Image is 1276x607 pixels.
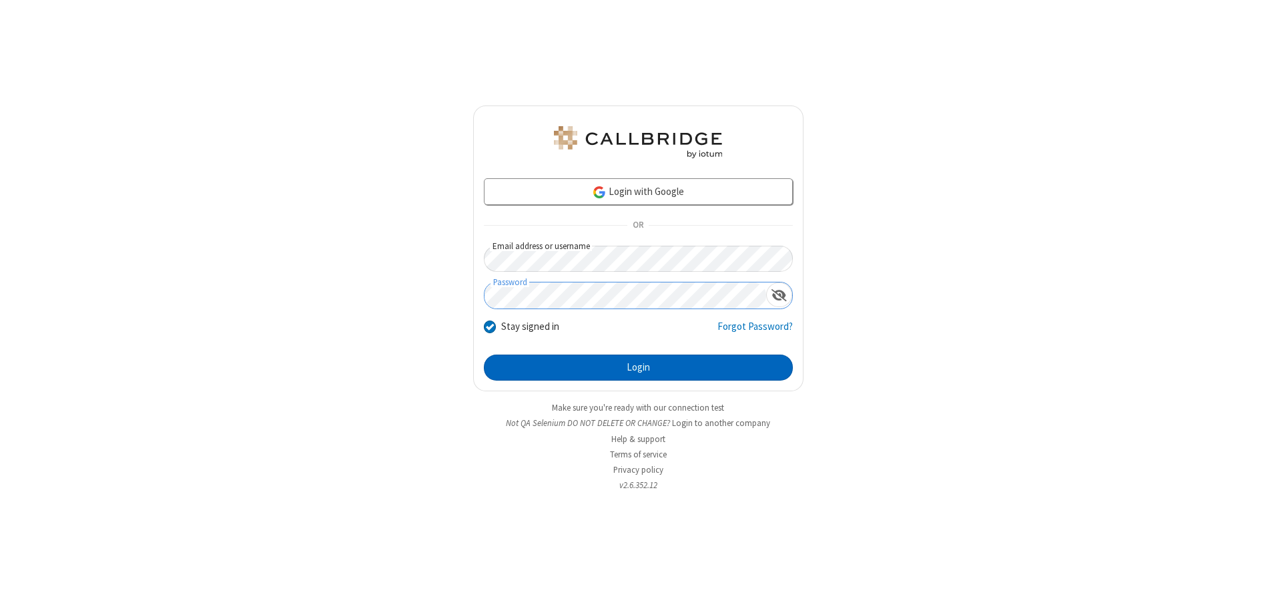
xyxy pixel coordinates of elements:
li: v2.6.352.12 [473,479,804,491]
div: Show password [766,282,792,307]
input: Email address or username [484,246,793,272]
label: Stay signed in [501,319,559,335]
input: Password [485,282,766,309]
button: Login to another company [672,417,770,429]
li: Not QA Selenium DO NOT DELETE OR CHANGE? [473,417,804,429]
img: google-icon.png [592,185,607,200]
a: Privacy policy [613,464,663,475]
img: QA Selenium DO NOT DELETE OR CHANGE [551,126,725,158]
a: Help & support [611,433,665,445]
a: Login with Google [484,178,793,205]
a: Forgot Password? [717,319,793,345]
span: OR [627,216,649,235]
a: Terms of service [610,449,667,460]
button: Login [484,355,793,381]
a: Make sure you're ready with our connection test [552,402,724,413]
